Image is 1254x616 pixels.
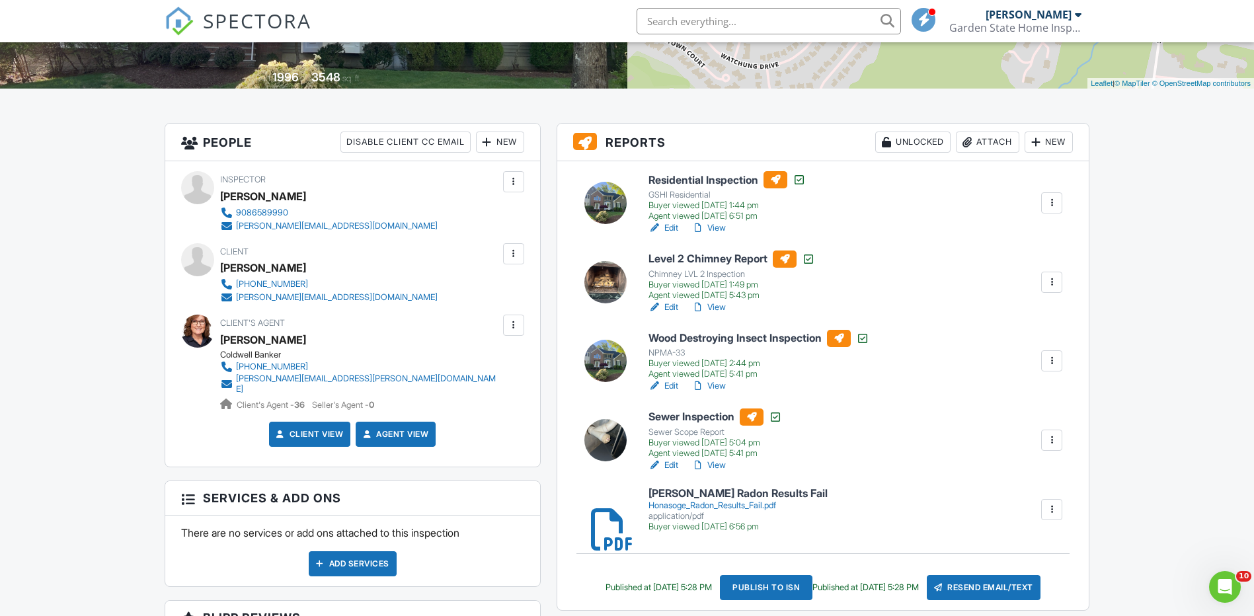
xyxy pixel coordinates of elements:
[648,358,869,369] div: Buyer viewed [DATE] 2:44 pm
[691,221,726,235] a: View
[220,360,500,373] a: [PHONE_NUMBER]
[648,211,806,221] div: Agent viewed [DATE] 6:51 pm
[875,132,951,153] div: Unlocked
[236,292,438,303] div: [PERSON_NAME][EMAIL_ADDRESS][DOMAIN_NAME]
[165,516,540,586] div: There are no services or add ons attached to this inspection
[648,500,828,511] div: Honasoge_Radon_Results_Fail.pdf
[342,73,361,83] span: sq. ft.
[648,221,678,235] a: Edit
[312,400,374,410] span: Seller's Agent -
[1152,79,1251,87] a: © OpenStreetMap contributors
[236,362,308,372] div: [PHONE_NUMBER]
[648,171,806,188] h6: Residential Inspection
[648,348,869,358] div: NPMA-33
[220,258,306,278] div: [PERSON_NAME]
[648,250,815,301] a: Level 2 Chimney Report Chimney LVL 2 Inspection Buyer viewed [DATE] 1:49 pm Agent viewed [DATE] 5...
[648,379,678,393] a: Edit
[220,174,266,184] span: Inspector
[220,206,438,219] a: 9086589990
[648,521,828,532] div: Buyer viewed [DATE] 6:56 pm
[360,428,428,441] a: Agent View
[812,582,919,593] div: Published at [DATE] 5:28 PM
[165,481,540,516] h3: Services & Add ons
[691,459,726,472] a: View
[220,318,285,328] span: Client's Agent
[220,291,438,304] a: [PERSON_NAME][EMAIL_ADDRESS][DOMAIN_NAME]
[237,400,307,410] span: Client's Agent -
[648,438,782,448] div: Buyer viewed [DATE] 5:04 pm
[691,301,726,314] a: View
[340,132,471,153] div: Disable Client CC Email
[648,190,806,200] div: GSHI Residential
[648,408,782,426] h6: Sewer Inspection
[648,511,828,521] div: application/pdf
[691,379,726,393] a: View
[274,428,344,441] a: Client View
[309,551,397,576] div: Add Services
[236,221,438,231] div: [PERSON_NAME][EMAIL_ADDRESS][DOMAIN_NAME]
[648,269,815,280] div: Chimney LVL 2 Inspection
[220,350,510,360] div: Coldwell Banker
[220,186,306,206] div: [PERSON_NAME]
[236,279,308,289] div: [PHONE_NUMBER]
[648,330,869,347] h6: Wood Destroying Insect Inspection
[256,73,270,83] span: Built
[369,400,374,410] strong: 0
[986,8,1072,21] div: [PERSON_NAME]
[648,290,815,301] div: Agent viewed [DATE] 5:43 pm
[956,132,1019,153] div: Attach
[220,330,306,350] a: [PERSON_NAME]
[648,171,806,221] a: Residential Inspection GSHI Residential Buyer viewed [DATE] 1:44 pm Agent viewed [DATE] 6:51 pm
[648,200,806,211] div: Buyer viewed [DATE] 1:44 pm
[1236,571,1251,582] span: 10
[1025,132,1073,153] div: New
[272,70,299,84] div: 1996
[648,427,782,438] div: Sewer Scope Report
[220,247,249,256] span: Client
[236,208,288,218] div: 9086589990
[648,408,782,459] a: Sewer Inspection Sewer Scope Report Buyer viewed [DATE] 5:04 pm Agent viewed [DATE] 5:41 pm
[557,124,1089,161] h3: Reports
[606,582,712,593] div: Published at [DATE] 5:28 PM
[949,21,1081,34] div: Garden State Home Inspectors, LLC
[220,278,438,291] a: [PHONE_NUMBER]
[720,575,812,600] div: Publish to ISN
[1209,571,1241,603] iframe: Intercom live chat
[648,250,815,268] h6: Level 2 Chimney Report
[648,488,828,500] h6: [PERSON_NAME] Radon Results Fail
[648,459,678,472] a: Edit
[648,448,782,459] div: Agent viewed [DATE] 5:41 pm
[1091,79,1113,87] a: Leaflet
[311,70,340,84] div: 3548
[648,369,869,379] div: Agent viewed [DATE] 5:41 pm
[648,280,815,290] div: Buyer viewed [DATE] 1:49 pm
[476,132,524,153] div: New
[165,18,311,46] a: SPECTORA
[165,124,540,161] h3: People
[648,301,678,314] a: Edit
[927,575,1040,600] div: Resend Email/Text
[165,7,194,36] img: The Best Home Inspection Software - Spectora
[236,373,500,395] div: [PERSON_NAME][EMAIL_ADDRESS][PERSON_NAME][DOMAIN_NAME]
[1087,78,1254,89] div: |
[637,8,901,34] input: Search everything...
[648,488,828,532] a: [PERSON_NAME] Radon Results Fail Honasoge_Radon_Results_Fail.pdf application/pdf Buyer viewed [DA...
[203,7,311,34] span: SPECTORA
[648,330,869,380] a: Wood Destroying Insect Inspection NPMA-33 Buyer viewed [DATE] 2:44 pm Agent viewed [DATE] 5:41 pm
[220,373,500,395] a: [PERSON_NAME][EMAIL_ADDRESS][PERSON_NAME][DOMAIN_NAME]
[1115,79,1150,87] a: © MapTiler
[220,219,438,233] a: [PERSON_NAME][EMAIL_ADDRESS][DOMAIN_NAME]
[294,400,305,410] strong: 36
